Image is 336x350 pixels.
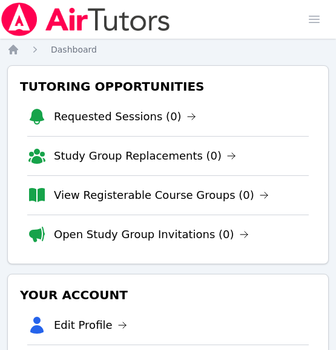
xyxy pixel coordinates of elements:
[51,44,97,56] a: Dashboard
[54,187,269,204] a: View Registerable Course Groups (0)
[54,147,236,164] a: Study Group Replacements (0)
[51,45,97,54] span: Dashboard
[18,284,318,306] h3: Your Account
[54,108,196,125] a: Requested Sessions (0)
[7,44,329,56] nav: Breadcrumb
[18,76,318,97] h3: Tutoring Opportunities
[54,226,249,243] a: Open Study Group Invitations (0)
[54,317,127,334] a: Edit Profile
